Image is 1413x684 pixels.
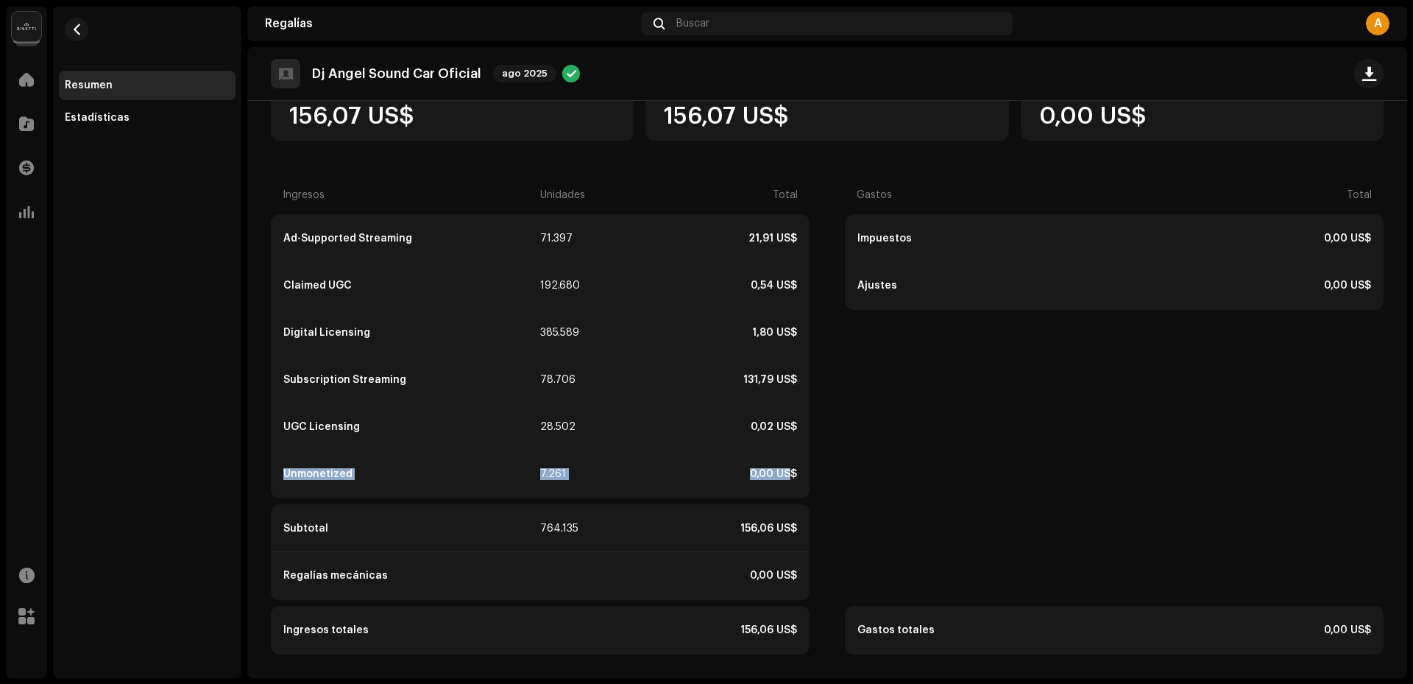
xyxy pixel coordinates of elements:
[676,18,709,29] span: Buscar
[594,523,797,535] div: 156,06 US$
[283,624,539,636] div: Ingresos totales
[283,374,537,386] div: Subscription Streaming
[540,523,591,535] div: 764.135
[1116,233,1371,244] div: 0,00 US$
[493,65,556,82] span: ago 2025
[857,280,1113,292] div: Ajustes
[265,18,636,29] div: Regalías
[594,421,797,433] div: 0,02 US$
[59,103,235,133] re-m-nav-item: Estadísticas
[283,570,539,582] div: Regalías mecánicas
[283,280,537,292] div: Claimed UGC
[65,80,113,91] div: Resumen
[542,570,797,582] div: 0,00 US$
[542,624,797,636] div: 156,06 US$
[540,233,591,244] div: 71.397
[283,233,537,244] div: Ad-Supported Streaming
[594,233,797,244] div: 21,91 US$
[540,421,591,433] div: 28.502
[594,327,797,339] div: 1,80 US$
[283,327,537,339] div: Digital Licensing
[65,112,130,124] div: Estadísticas
[594,468,797,480] div: 0,00 US$
[1116,280,1371,292] div: 0,00 US$
[540,189,591,201] div: Unidades
[857,233,1113,244] div: Impuestos
[540,468,591,480] div: 7.261
[594,280,797,292] div: 0,54 US$
[1116,624,1371,636] div: 0,00 US$
[283,189,537,201] div: Ingresos
[540,280,591,292] div: 192.680
[12,12,41,41] img: 02a7c2d3-3c89-4098-b12f-2ff2945c95ee
[1366,12,1389,35] div: A
[283,523,537,535] div: Subtotal
[857,189,1113,201] div: Gastos
[540,374,591,386] div: 78.706
[312,66,481,82] p: Dj Angel Sound Car Oficial
[59,71,235,100] re-m-nav-item: Resumen
[594,189,798,201] div: Total
[283,468,537,480] div: Unmonetized
[857,624,1113,636] div: Gastos totales
[283,421,537,433] div: UGC Licensing
[594,374,797,386] div: 131,79 US$
[1116,189,1372,201] div: Total
[540,327,591,339] div: 385.589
